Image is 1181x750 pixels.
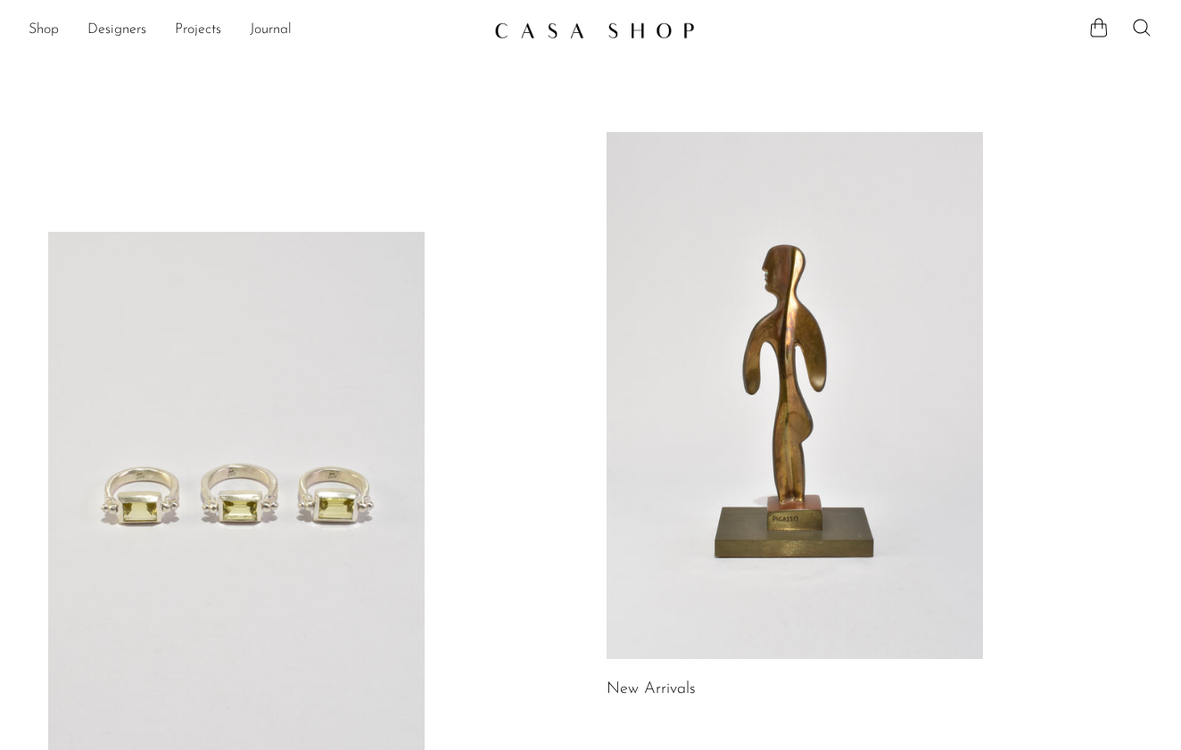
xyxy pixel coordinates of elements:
[29,15,480,45] ul: NEW HEADER MENU
[29,15,480,45] nav: Desktop navigation
[87,19,146,42] a: Designers
[175,19,221,42] a: Projects
[607,681,696,697] a: New Arrivals
[250,19,292,42] a: Journal
[29,19,59,42] a: Shop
